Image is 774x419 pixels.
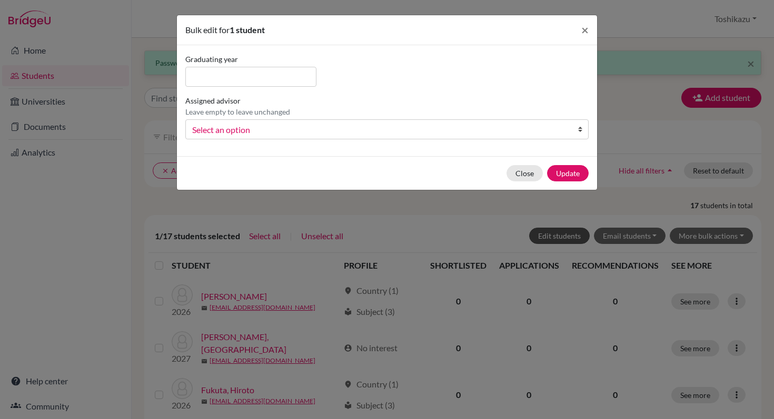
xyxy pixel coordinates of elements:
[573,15,597,45] button: Close
[185,25,230,35] span: Bulk edit for
[581,22,589,37] span: ×
[185,54,316,65] label: Graduating year
[547,165,589,181] button: Update
[185,106,290,117] p: Leave empty to leave unchanged
[230,25,265,35] span: 1 student
[185,95,290,117] label: Assigned advisor
[507,165,543,181] button: Close
[192,123,568,137] span: Select an option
